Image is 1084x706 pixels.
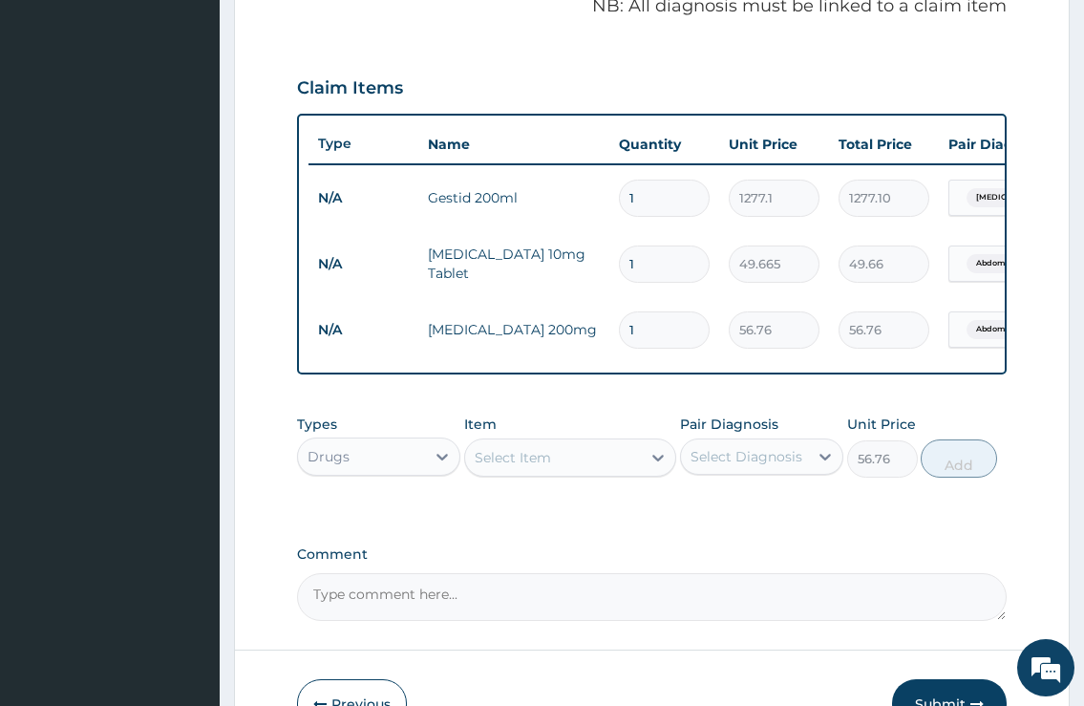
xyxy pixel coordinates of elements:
td: N/A [308,246,418,282]
label: Comment [297,546,1006,563]
th: Type [308,126,418,161]
div: Select Diagnosis [691,447,802,466]
div: Drugs [308,447,350,466]
span: Abdominal pain [967,320,1046,339]
td: [MEDICAL_DATA] 10mg Tablet [418,235,609,292]
div: Minimize live chat window [313,10,359,55]
div: Chat with us now [99,107,321,132]
h3: Claim Items [297,78,403,99]
td: Gestid 200ml [418,179,609,217]
button: Add [921,439,997,478]
th: Unit Price [719,125,829,163]
label: Types [297,417,337,433]
label: Pair Diagnosis [680,415,778,434]
div: Select Item [475,448,551,467]
label: Item [464,415,497,434]
img: d_794563401_company_1708531726252_794563401 [35,96,77,143]
td: N/A [308,181,418,216]
span: We're online! [111,224,264,417]
td: [MEDICAL_DATA] 200mg [418,310,609,349]
span: Abdominal pain [967,254,1046,273]
th: Quantity [609,125,719,163]
td: N/A [308,312,418,348]
textarea: Type your message and hit 'Enter' [10,488,364,555]
label: Unit Price [847,415,916,434]
th: Total Price [829,125,939,163]
th: Name [418,125,609,163]
span: [MEDICAL_DATA] [967,188,1056,207]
